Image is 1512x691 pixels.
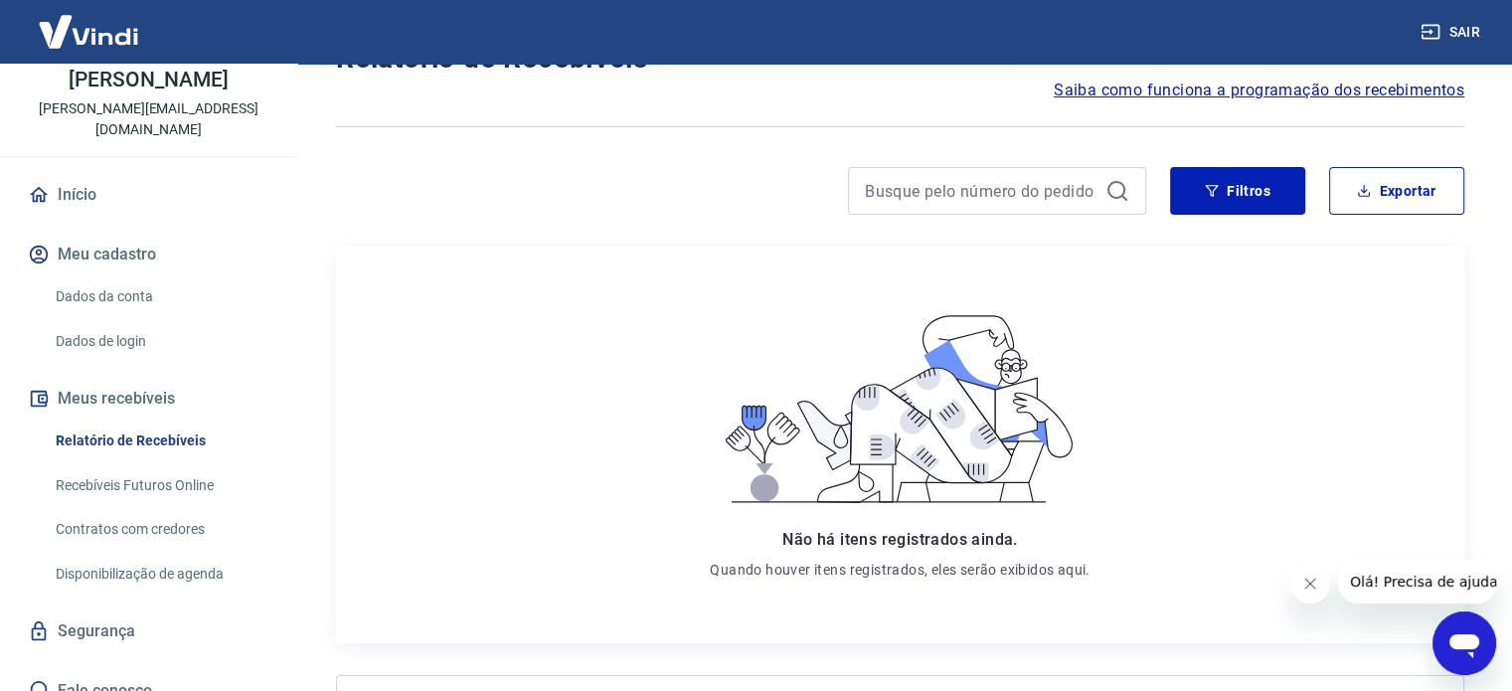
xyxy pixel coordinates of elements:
[48,465,273,506] a: Recebíveis Futuros Online
[24,233,273,276] button: Meu cadastro
[865,176,1097,206] input: Busque pelo número do pedido
[1338,560,1496,604] iframe: Mensagem da empresa
[24,377,273,421] button: Meus recebíveis
[48,276,273,317] a: Dados da conta
[16,98,281,140] p: [PERSON_NAME][EMAIL_ADDRESS][DOMAIN_NAME]
[1054,79,1464,102] a: Saiba como funciona a programação dos recebimentos
[24,173,273,217] a: Início
[24,609,273,653] a: Segurança
[69,70,228,90] p: [PERSON_NAME]
[710,560,1090,580] p: Quando houver itens registrados, eles serão exibidos aqui.
[1329,167,1464,215] button: Exportar
[12,14,167,30] span: Olá! Precisa de ajuda?
[1432,611,1496,675] iframe: Botão para abrir a janela de mensagens
[1290,564,1330,604] iframe: Fechar mensagem
[48,421,273,461] a: Relatório de Recebíveis
[48,554,273,595] a: Disponibilização de agenda
[1170,167,1305,215] button: Filtros
[48,321,273,362] a: Dados de login
[1417,14,1488,51] button: Sair
[24,1,153,62] img: Vindi
[782,530,1017,549] span: Não há itens registrados ainda.
[48,509,273,550] a: Contratos com credores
